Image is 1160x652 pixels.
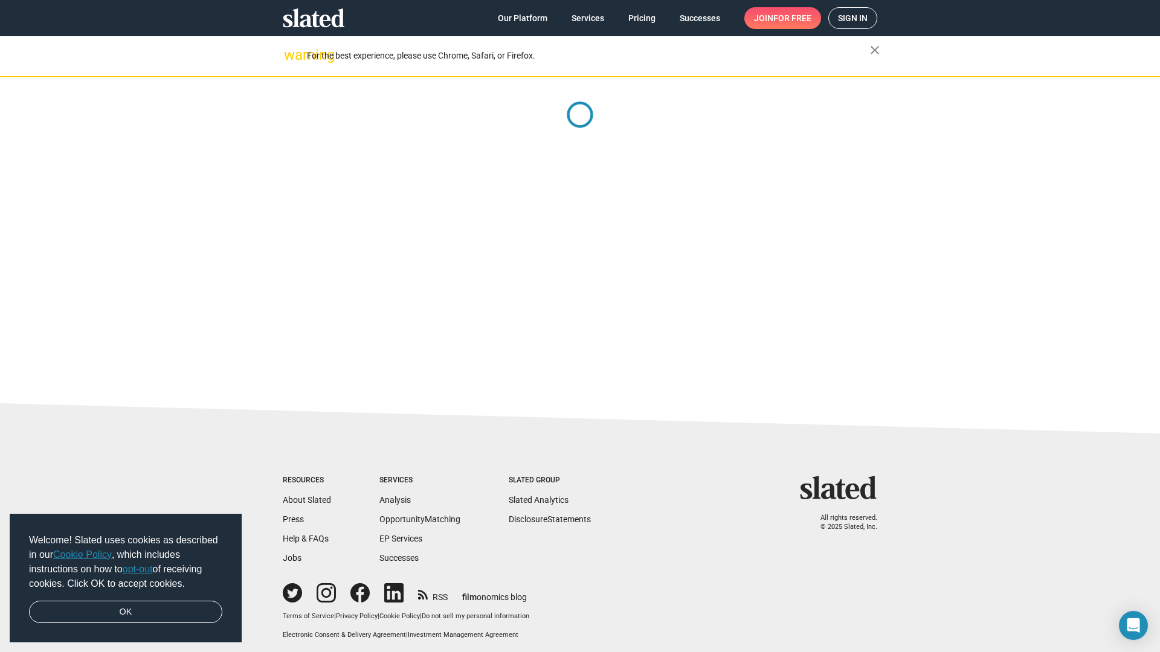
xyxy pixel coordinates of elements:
[378,612,379,620] span: |
[379,514,460,524] a: OpportunityMatching
[868,43,882,57] mat-icon: close
[773,7,811,29] span: for free
[283,514,304,524] a: Press
[29,533,222,591] span: Welcome! Slated uses cookies as described in our , which includes instructions on how to of recei...
[379,553,419,563] a: Successes
[10,514,242,643] div: cookieconsent
[307,48,870,64] div: For the best experience, please use Chrome, Safari, or Firefox.
[379,476,460,485] div: Services
[462,592,477,602] span: film
[336,612,378,620] a: Privacy Policy
[334,612,336,620] span: |
[283,553,301,563] a: Jobs
[406,631,408,639] span: |
[418,584,448,603] a: RSS
[488,7,557,29] a: Our Platform
[53,549,112,560] a: Cookie Policy
[744,7,821,29] a: Joinfor free
[379,612,420,620] a: Cookie Policy
[283,612,334,620] a: Terms of Service
[838,8,868,28] span: Sign in
[754,7,811,29] span: Join
[670,7,730,29] a: Successes
[422,612,529,621] button: Do not sell my personal information
[123,564,153,574] a: opt-out
[828,7,877,29] a: Sign in
[284,48,298,62] mat-icon: warning
[628,7,656,29] span: Pricing
[420,612,422,620] span: |
[379,495,411,505] a: Analysis
[408,631,518,639] a: Investment Management Agreement
[462,582,527,603] a: filmonomics blog
[509,514,591,524] a: DisclosureStatements
[619,7,665,29] a: Pricing
[1119,611,1148,640] div: Open Intercom Messenger
[680,7,720,29] span: Successes
[808,514,877,531] p: All rights reserved. © 2025 Slated, Inc.
[562,7,614,29] a: Services
[283,495,331,505] a: About Slated
[283,631,406,639] a: Electronic Consent & Delivery Agreement
[509,495,569,505] a: Slated Analytics
[509,476,591,485] div: Slated Group
[379,534,422,543] a: EP Services
[283,534,329,543] a: Help & FAQs
[29,601,222,624] a: dismiss cookie message
[572,7,604,29] span: Services
[498,7,547,29] span: Our Platform
[283,476,331,485] div: Resources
